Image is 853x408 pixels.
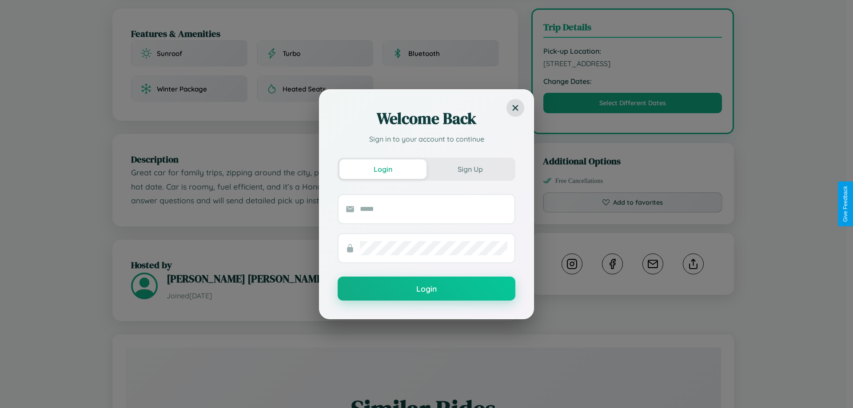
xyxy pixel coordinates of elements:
div: Give Feedback [842,186,849,222]
button: Login [339,159,426,179]
h2: Welcome Back [338,108,515,129]
p: Sign in to your account to continue [338,134,515,144]
button: Sign Up [426,159,514,179]
button: Login [338,277,515,301]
